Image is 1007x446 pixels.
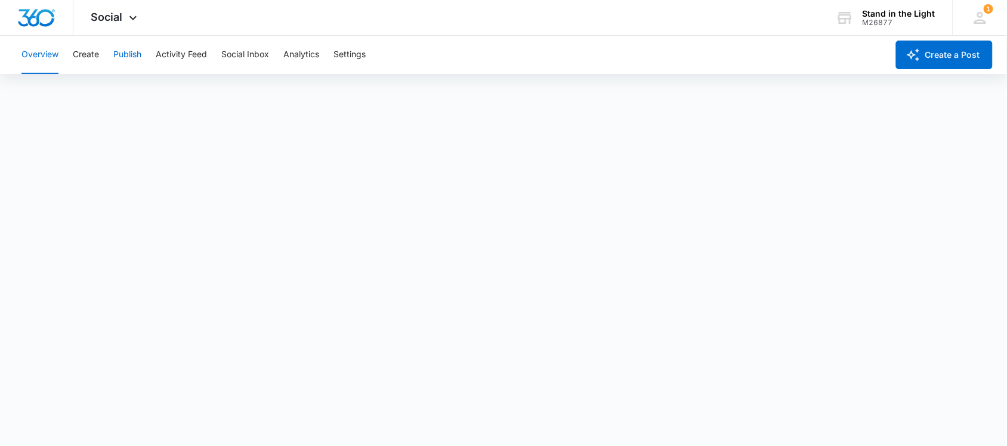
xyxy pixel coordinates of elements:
button: Activity Feed [156,36,207,74]
button: Settings [333,36,366,74]
span: Social [91,11,123,23]
span: 1 [984,4,993,14]
div: notifications count [984,4,993,14]
button: Social Inbox [221,36,269,74]
button: Create a Post [896,41,993,69]
div: account name [863,9,935,18]
button: Overview [21,36,58,74]
div: account id [863,18,935,27]
button: Publish [113,36,141,74]
button: Create [73,36,99,74]
button: Analytics [283,36,319,74]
